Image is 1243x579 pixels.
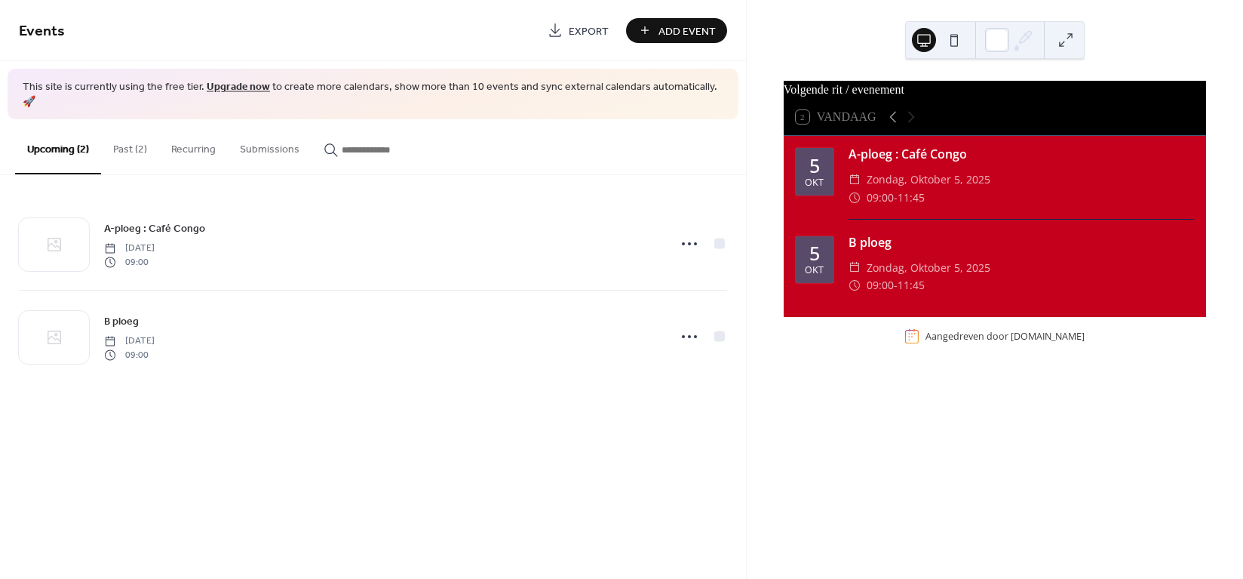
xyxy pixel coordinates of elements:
[784,81,1206,99] div: Volgende rit / evenement
[104,221,205,237] span: A-ploeg : Café Congo
[104,348,155,362] span: 09:00
[867,259,990,277] span: zondag, oktober 5, 2025
[849,259,861,277] div: ​
[894,276,898,294] span: -
[894,189,898,207] span: -
[19,17,65,46] span: Events
[23,80,723,109] span: This site is currently using the free tier. to create more calendars, show more than 10 events an...
[104,220,205,237] a: A-ploeg : Café Congo
[805,266,824,276] div: okt
[898,189,925,207] span: 11:45
[536,18,620,43] a: Export
[207,77,270,97] a: Upgrade now
[658,23,716,39] span: Add Event
[104,334,155,348] span: [DATE]
[101,119,159,173] button: Past (2)
[1011,330,1085,343] a: [DOMAIN_NAME]
[898,276,925,294] span: 11:45
[569,23,609,39] span: Export
[849,145,1194,163] div: A-ploeg : Café Congo
[867,171,990,189] span: zondag, oktober 5, 2025
[809,156,820,175] div: 5
[104,313,139,330] a: B ploeg
[809,244,820,263] div: 5
[925,330,1085,343] div: Aangedreven door
[104,255,155,269] span: 09:00
[159,119,228,173] button: Recurring
[849,276,861,294] div: ​
[228,119,312,173] button: Submissions
[805,178,824,188] div: okt
[849,171,861,189] div: ​
[104,242,155,255] span: [DATE]
[867,276,894,294] span: 09:00
[15,119,101,174] button: Upcoming (2)
[867,189,894,207] span: 09:00
[104,314,139,330] span: B ploeg
[849,233,1194,251] div: B ploeg
[849,189,861,207] div: ​
[626,18,727,43] button: Add Event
